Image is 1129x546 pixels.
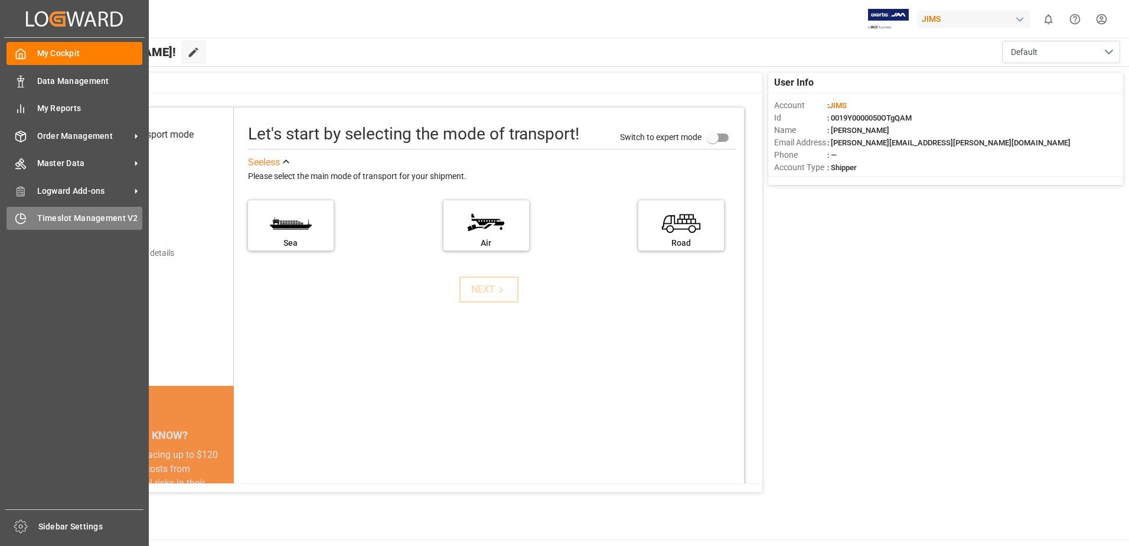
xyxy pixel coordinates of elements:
span: : Shipper [827,163,857,172]
button: NEXT [459,277,518,303]
button: JIMS [917,8,1035,30]
a: My Cockpit [6,42,142,65]
span: Sidebar Settings [38,521,144,533]
span: Switch to expert mode [620,132,701,141]
span: Hello [PERSON_NAME]! [49,41,176,63]
span: : 0019Y0000050OTgQAM [827,113,912,122]
span: Account [774,99,827,112]
span: : [PERSON_NAME] [827,126,889,135]
span: Master Data [37,157,130,170]
a: Data Management [6,69,142,92]
div: Let's start by selecting the mode of transport! [248,122,579,147]
span: Account Type [774,161,827,174]
img: Exertis%20JAM%20-%20Email%20Logo.jpg_1722504956.jpg [868,9,909,30]
span: JIMS [829,101,847,110]
div: Sea [254,237,328,249]
span: : — [827,151,837,160]
span: Phone [774,149,827,161]
span: Order Management [37,130,130,142]
div: NEXT [471,282,507,297]
span: Name [774,124,827,136]
div: Road [644,237,718,249]
span: My Cockpit [37,47,143,60]
button: Help Center [1062,6,1088,32]
span: : [827,101,847,110]
div: Please select the main mode of transport for your shipment. [248,170,736,184]
span: Timeslot Management V2 [37,212,143,225]
span: : [PERSON_NAME][EMAIL_ADDRESS][PERSON_NAME][DOMAIN_NAME] [827,138,1071,147]
div: See less [248,155,280,170]
button: open menu [1002,41,1120,63]
button: next slide / item [217,448,234,533]
span: Id [774,112,827,124]
span: My Reports [37,102,143,115]
div: JIMS [917,11,1030,28]
span: Default [1011,46,1037,58]
div: Add shipping details [100,247,174,259]
span: Logward Add-ons [37,185,130,197]
span: User Info [774,76,814,90]
span: Data Management [37,75,143,87]
a: Timeslot Management V2 [6,207,142,230]
div: Air [449,237,523,249]
span: Email Address [774,136,827,149]
button: show 0 new notifications [1035,6,1062,32]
